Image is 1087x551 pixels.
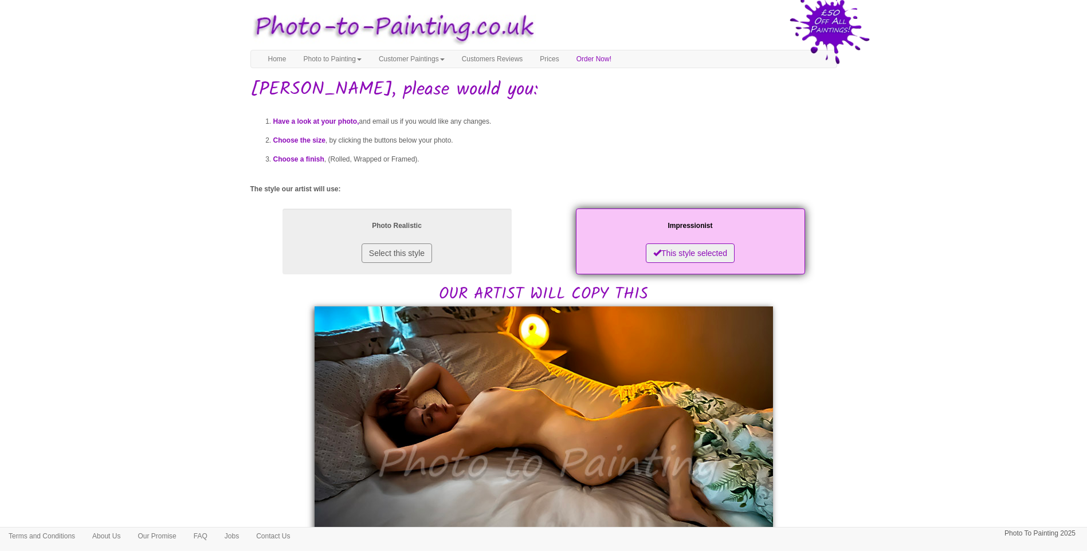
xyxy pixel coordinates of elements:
h1: [PERSON_NAME], please would you: [250,80,837,100]
button: Select this style [362,243,432,263]
a: Customer Paintings [370,50,453,68]
p: Photo Realistic [294,220,500,232]
h2: OUR ARTIST WILL COPY THIS [250,206,837,304]
a: Photo to Painting [295,50,370,68]
li: , (Rolled, Wrapped or Framed). [273,150,837,169]
img: Photo to Painting [245,6,538,50]
li: , by clicking the buttons below your photo. [273,131,837,150]
a: Our Promise [129,528,185,545]
a: Order Now! [568,50,620,68]
a: Prices [531,50,567,68]
a: FAQ [185,528,216,545]
a: Home [260,50,295,68]
span: Choose the size [273,136,325,144]
span: Have a look at your photo, [273,117,359,125]
button: This style selected [646,243,735,263]
a: Customers Reviews [453,50,532,68]
p: Impressionist [587,220,794,232]
li: and email us if you would like any changes. [273,112,837,131]
a: About Us [84,528,129,545]
label: The style our artist will use: [250,184,341,194]
span: Choose a finish [273,155,324,163]
a: Contact Us [248,528,299,545]
p: Photo To Painting 2025 [1004,528,1076,540]
a: Jobs [216,528,248,545]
